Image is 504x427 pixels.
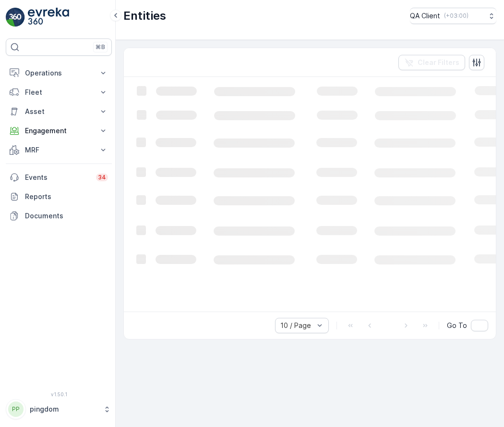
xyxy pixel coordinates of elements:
img: logo_light-DOdMpM7g.png [28,8,69,27]
p: Documents [25,211,108,221]
p: Operations [25,68,93,78]
span: v 1.50.1 [6,391,112,397]
a: Events34 [6,168,112,187]
p: QA Client [410,11,440,21]
p: MRF [25,145,93,155]
button: MRF [6,140,112,160]
p: pingdom [30,404,98,414]
p: Fleet [25,88,93,97]
p: Engagement [25,126,93,136]
button: Engagement [6,121,112,140]
p: Clear Filters [418,58,459,67]
div: PP [8,402,24,417]
p: 34 [98,174,106,181]
a: Documents [6,206,112,226]
p: ⌘B [96,43,105,51]
button: Operations [6,63,112,83]
button: Clear Filters [398,55,465,70]
button: Fleet [6,83,112,102]
button: PPpingdom [6,399,112,419]
p: Asset [25,107,93,116]
button: QA Client(+03:00) [410,8,496,24]
p: Reports [25,192,108,201]
p: Events [25,173,90,182]
p: Entities [123,8,166,24]
a: Reports [6,187,112,206]
img: logo [6,8,25,27]
p: ( +03:00 ) [444,12,468,20]
span: Go To [447,321,467,330]
button: Asset [6,102,112,121]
